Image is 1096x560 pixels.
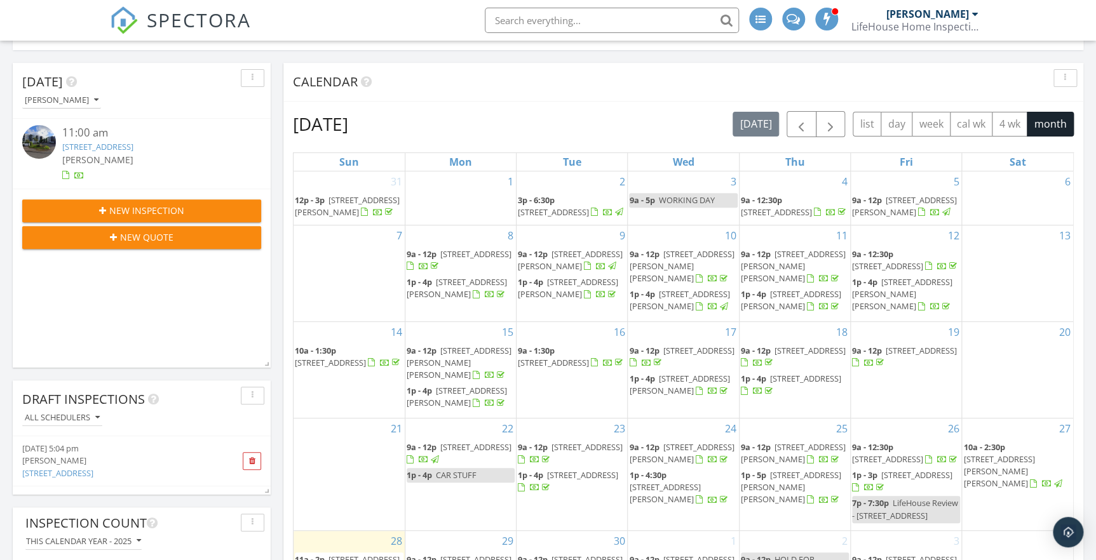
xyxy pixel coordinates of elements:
button: All schedulers [22,410,102,427]
a: Go to September 16, 2025 [611,322,627,342]
span: 9a - 12p [629,345,659,356]
a: 1p - 4p [STREET_ADDRESS][PERSON_NAME] [518,275,626,302]
a: 1p - 4p [STREET_ADDRESS] [518,469,618,493]
td: Go to September 17, 2025 [628,321,739,418]
button: Next month [816,111,846,137]
span: [STREET_ADDRESS][PERSON_NAME][PERSON_NAME] [741,248,846,284]
span: [STREET_ADDRESS][PERSON_NAME] [518,248,623,272]
a: Wednesday [670,153,696,171]
a: Go to September 2, 2025 [616,171,627,192]
span: [STREET_ADDRESS][PERSON_NAME][PERSON_NAME] [963,453,1034,489]
h2: [DATE] [293,111,348,137]
span: 10a - 1:30p [295,345,336,356]
span: 9a - 12:30p [741,194,782,206]
a: Go to September 7, 2025 [394,225,405,246]
a: 9a - 12p [STREET_ADDRESS][PERSON_NAME] [741,441,846,465]
a: 9a - 12p [STREET_ADDRESS][PERSON_NAME] [629,440,737,467]
a: 9a - 12p [STREET_ADDRESS] [741,345,846,368]
a: 9a - 12:30p [STREET_ADDRESS] [852,440,960,467]
a: Go to September 24, 2025 [722,418,739,439]
a: Go to September 10, 2025 [722,225,739,246]
div: Inspection Count [25,514,236,533]
button: list [853,112,881,137]
td: Go to September 3, 2025 [628,171,739,225]
a: 3p - 6:30p [STREET_ADDRESS] [518,194,625,218]
a: 9a - 1:30p [STREET_ADDRESS] [518,345,625,368]
button: 4 wk [992,112,1027,137]
a: Tuesday [560,153,584,171]
a: 1p - 3p [STREET_ADDRESS] [852,469,952,493]
a: 1p - 4p [STREET_ADDRESS][PERSON_NAME] [629,373,729,396]
span: 1p - 4p [518,469,543,481]
span: New Quote [120,230,173,244]
a: 1p - 5p [STREET_ADDRESS][PERSON_NAME][PERSON_NAME] [741,469,841,505]
a: Go to September 14, 2025 [388,322,405,342]
a: 1p - 4p [STREET_ADDRESS][PERSON_NAME] [741,288,841,312]
a: Sunday [337,153,362,171]
a: 1p - 4p [STREET_ADDRESS][PERSON_NAME] [407,275,515,302]
a: 1p - 4p [STREET_ADDRESS][PERSON_NAME] [741,287,849,314]
div: [PERSON_NAME] [22,455,221,467]
a: Go to September 9, 2025 [616,225,627,246]
a: [STREET_ADDRESS] [62,141,133,152]
div: LifeHouse Home Inspections [851,20,978,33]
span: 9a - 12p [518,441,548,453]
span: [STREET_ADDRESS][PERSON_NAME] [629,441,734,465]
span: 9a - 12p [741,441,771,453]
span: 1p - 4p [407,469,432,481]
a: Go to September 1, 2025 [505,171,516,192]
span: Calendar [293,73,358,90]
a: Go to September 18, 2025 [834,322,850,342]
span: 1p - 4p [741,288,766,300]
span: SPECTORA [147,6,251,33]
span: 1p - 4p [518,276,543,288]
button: [DATE] [733,112,779,137]
a: 1p - 4p [STREET_ADDRESS][PERSON_NAME] [629,371,737,399]
button: day [881,112,912,137]
span: [STREET_ADDRESS][PERSON_NAME] [407,276,507,300]
span: [STREET_ADDRESS][PERSON_NAME] [741,288,841,312]
span: [STREET_ADDRESS] [295,357,366,368]
a: 9a - 12p [STREET_ADDRESS][PERSON_NAME] [852,194,957,218]
span: [STREET_ADDRESS] [886,345,957,356]
span: [PERSON_NAME] [62,154,133,166]
a: Go to September 8, 2025 [505,225,516,246]
td: Go to September 26, 2025 [850,418,961,531]
span: [STREET_ADDRESS] [518,357,589,368]
a: Thursday [782,153,807,171]
span: [STREET_ADDRESS] [547,469,618,481]
button: Previous month [787,111,816,137]
td: Go to September 8, 2025 [405,225,516,321]
a: 1p - 4p [STREET_ADDRESS][PERSON_NAME] [629,288,729,312]
span: 9a - 12p [518,248,548,260]
span: 1p - 5p [741,469,766,481]
span: [STREET_ADDRESS] [852,260,923,272]
a: 1p - 4p [STREET_ADDRESS][PERSON_NAME] [407,383,515,411]
span: [STREET_ADDRESS] [741,206,812,218]
span: [STREET_ADDRESS][PERSON_NAME][PERSON_NAME] [407,345,511,380]
span: 9a - 12:30p [852,248,893,260]
a: 9a - 12p [STREET_ADDRESS][PERSON_NAME][PERSON_NAME] [629,247,737,287]
a: 9a - 12p [STREET_ADDRESS] [629,345,734,368]
span: 9a - 12p [741,345,771,356]
a: Go to August 31, 2025 [388,171,405,192]
td: Go to September 16, 2025 [517,321,628,418]
a: Go to September 27, 2025 [1057,418,1073,439]
td: Go to September 10, 2025 [628,225,739,321]
a: 9a - 12p [STREET_ADDRESS][PERSON_NAME][PERSON_NAME] [407,343,515,383]
td: Go to September 11, 2025 [739,225,850,321]
a: 9a - 12p [STREET_ADDRESS] [852,343,960,371]
a: 10a - 1:30p [STREET_ADDRESS] [295,343,403,371]
a: 9a - 12p [STREET_ADDRESS] [407,440,515,467]
span: [STREET_ADDRESS] [881,469,952,481]
td: Go to September 14, 2025 [294,321,405,418]
td: Go to September 7, 2025 [294,225,405,321]
a: 9a - 12:30p [STREET_ADDRESS] [741,193,849,220]
span: WORKING DAY [658,194,714,206]
span: 1p - 4p [629,373,654,384]
a: SPECTORA [110,17,251,44]
span: 10a - 2:30p [963,441,1005,453]
a: 1p - 4:30p [STREET_ADDRESS][PERSON_NAME] [629,469,729,505]
span: 9a - 12p [629,248,659,260]
span: 9a - 12p [407,345,436,356]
